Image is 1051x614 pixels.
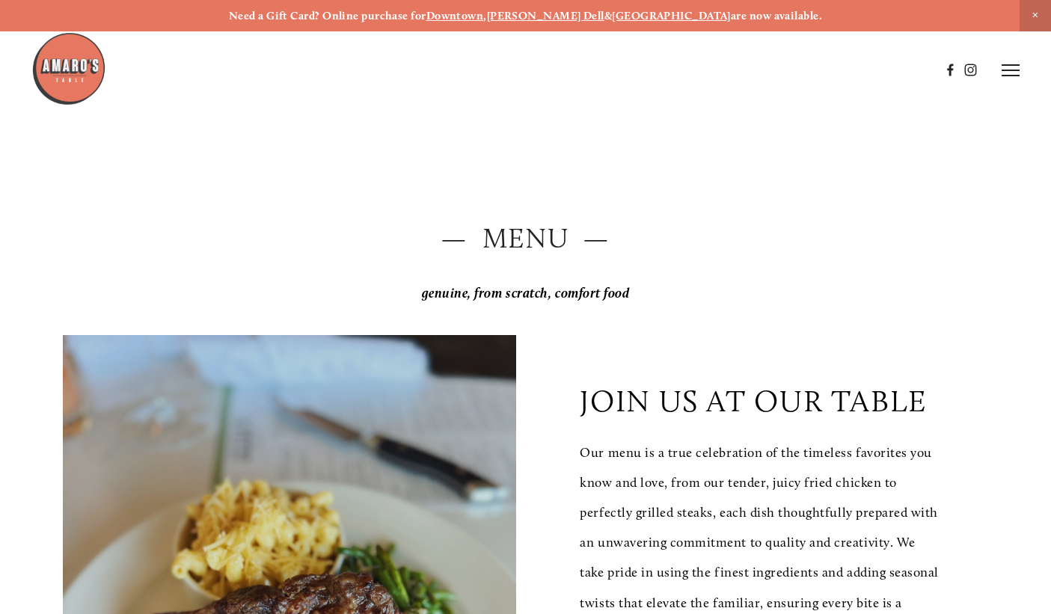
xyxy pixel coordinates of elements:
h2: — Menu — [63,218,987,257]
strong: are now available. [731,9,822,22]
a: [GEOGRAPHIC_DATA] [612,9,731,22]
img: Amaro's Table [31,31,106,106]
a: Downtown [426,9,484,22]
strong: , [483,9,486,22]
strong: Need a Gift Card? Online purchase for [229,9,426,22]
em: genuine, from scratch, comfort food [422,285,630,301]
a: [PERSON_NAME] Dell [487,9,604,22]
strong: & [604,9,612,22]
p: join us at our table [580,383,928,419]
